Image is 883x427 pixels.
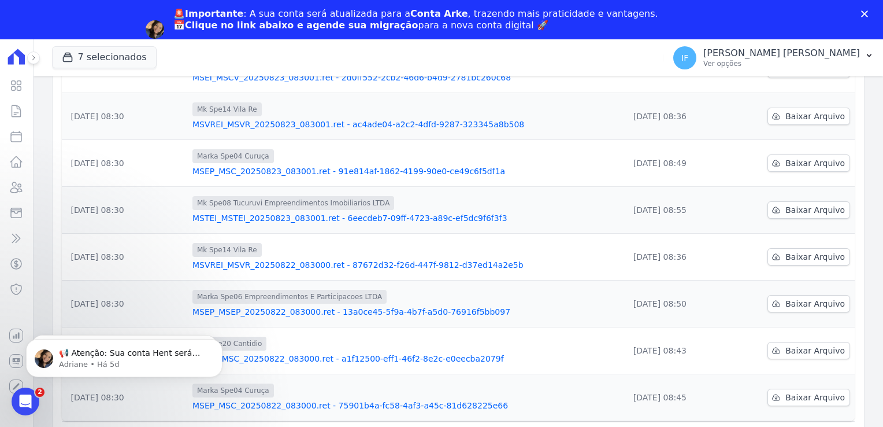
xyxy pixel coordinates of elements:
[192,165,619,177] a: MSEP_MSC_20250823_083001.ret - 91e814af-1862-4199-90e0-ce49c6f5df1a
[12,388,39,415] iframe: Intercom live chat
[861,10,873,17] div: Fechar
[410,8,468,19] b: Conta Arke
[185,20,418,31] b: Clique no link abaixo e agende sua migração
[767,201,850,219] a: Baixar Arquivo
[785,251,845,263] span: Baixar Arquivo
[785,345,845,356] span: Baixar Arquivo
[9,315,240,396] iframe: Intercom notifications mensagem
[192,119,619,130] a: MSVREI_MSVR_20250823_083001.ret - ac4ade04-a2c2-4dfd-9287-323345a8b508
[785,204,845,216] span: Baixar Arquivo
[624,327,737,374] td: [DATE] 08:43
[192,212,619,224] a: MSTEI_MSTEI_20250823_083001.ret - 6eecdeb7-09ff-4723-a89c-ef5dc9f6f3f3
[192,306,619,318] a: MSEP_MSEP_20250822_083000.ret - 13a0ce45-5f9a-4b7f-a5d0-76916f5bb097
[664,42,883,74] button: IF [PERSON_NAME] [PERSON_NAME] Ver opções
[62,281,188,327] td: [DATE] 08:30
[173,8,243,19] b: 🚨Importante
[192,102,262,116] span: Mk Spe14 Vila Re
[146,20,164,39] img: Profile image for Adriane
[192,353,619,365] a: MSCEI_MSC_20250822_083000.ret - a1f12500-eff1-46f2-8e2c-e0eecba2079f
[785,111,845,122] span: Baixar Arquivo
[192,243,262,257] span: Mk Spe14 Vila Re
[785,392,845,403] span: Baixar Arquivo
[624,281,737,327] td: [DATE] 08:50
[703,59,860,68] p: Ver opções
[35,388,44,397] span: 2
[62,187,188,234] td: [DATE] 08:30
[767,248,850,266] a: Baixar Arquivo
[192,72,619,83] a: MSEI_MSCV_20250823_083001.ret - 2d0ff552-2cb2-46d6-b4d9-2781bc260c68
[703,47,860,59] p: [PERSON_NAME] [PERSON_NAME]
[624,234,737,281] td: [DATE] 08:36
[767,389,850,406] a: Baixar Arquivo
[767,154,850,172] a: Baixar Arquivo
[192,400,619,411] a: MSEP_MSC_20250822_083000.ret - 75901b4a-fc58-4af3-a45c-81d628225e66
[62,93,188,140] td: [DATE] 08:30
[624,374,737,421] td: [DATE] 08:45
[767,108,850,125] a: Baixar Arquivo
[681,54,688,62] span: IF
[785,298,845,310] span: Baixar Arquivo
[192,290,387,304] span: Marka Spe06 Empreendimentos E Participacoes LTDA
[624,93,737,140] td: [DATE] 08:36
[767,295,850,312] a: Baixar Arquivo
[62,374,188,421] td: [DATE] 08:30
[624,140,737,187] td: [DATE] 08:49
[52,46,157,68] button: 7 selecionados
[192,149,274,163] span: Marka Spe04 Curuça
[62,140,188,187] td: [DATE] 08:30
[192,259,619,271] a: MSVREI_MSVR_20250822_083000.ret - 87672d32-f26d-447f-9812-d37ed14a2e5b
[62,234,188,281] td: [DATE] 08:30
[785,157,845,169] span: Baixar Arquivo
[767,342,850,359] a: Baixar Arquivo
[173,8,658,31] div: : A sua conta será atualizada para a , trazendo mais praticidade e vantagens. 📅 para a nova conta...
[624,187,737,234] td: [DATE] 08:55
[192,196,394,210] span: Mk Spe08 Tucuruvi Empreendimentos Imobiliarios LTDA
[173,38,269,51] a: Agendar migração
